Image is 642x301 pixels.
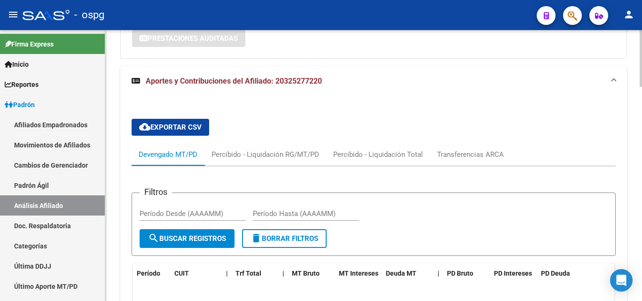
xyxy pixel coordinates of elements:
button: Borrar Filtros [242,229,327,248]
datatable-header-cell: PD Intereses [490,263,537,284]
span: Prestaciones Auditadas [148,34,238,43]
datatable-header-cell: Deuda MT [382,263,434,284]
datatable-header-cell: | [434,263,443,284]
datatable-header-cell: Período [133,263,171,284]
span: Buscar Registros [148,234,226,243]
div: Transferencias ARCA [437,149,504,160]
span: Borrar Filtros [251,234,318,243]
div: Devengado MT/PD [139,149,197,160]
span: Trf Total [235,270,261,277]
mat-icon: menu [8,9,19,20]
button: Buscar Registros [140,229,235,248]
button: Prestaciones Auditadas [132,30,245,47]
span: Exportar CSV [139,123,202,131]
span: PD Deuda [541,270,570,277]
div: Percibido - Liquidación Total [333,149,423,160]
mat-icon: search [148,232,159,244]
button: Exportar CSV [132,119,209,136]
datatable-header-cell: CUIT [171,263,222,284]
span: MT Bruto [292,270,320,277]
span: PD Bruto [447,270,473,277]
span: Deuda MT [386,270,416,277]
mat-expansion-panel-header: Aportes y Contribuciones del Afiliado: 20325277220 [120,66,627,96]
div: Open Intercom Messenger [610,269,633,292]
span: | [438,270,439,277]
span: - ospg [74,5,104,25]
span: | [282,270,284,277]
mat-icon: person [623,9,634,20]
h3: Filtros [140,185,172,199]
span: Firma Express [5,39,54,49]
datatable-header-cell: Trf Total [232,263,279,284]
span: MT Intereses [339,270,378,277]
datatable-header-cell: MT Bruto [288,263,335,284]
datatable-header-cell: PD Deuda [537,263,589,284]
mat-icon: delete [251,232,262,244]
span: | [226,270,228,277]
datatable-header-cell: | [279,263,288,284]
span: Inicio [5,59,29,69]
datatable-header-cell: | [222,263,232,284]
span: Reportes [5,79,39,90]
span: Aportes y Contribuciones del Afiliado: 20325277220 [146,77,322,85]
span: Período [137,270,160,277]
div: Percibido - Liquidación RG/MT/PD [211,149,319,160]
span: PD Intereses [494,270,532,277]
datatable-header-cell: MT Intereses [335,263,382,284]
mat-icon: cloud_download [139,121,150,132]
span: CUIT [174,270,189,277]
datatable-header-cell: PD Bruto [443,263,490,284]
span: Padrón [5,100,35,110]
